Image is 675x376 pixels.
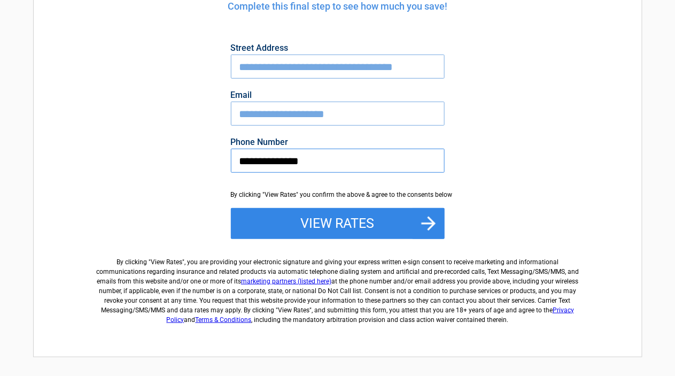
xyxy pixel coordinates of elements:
[231,138,445,147] label: Phone Number
[231,91,445,99] label: Email
[231,44,445,52] label: Street Address
[167,306,575,324] a: Privacy Policy
[231,190,445,199] div: By clicking "View Rates" you confirm the above & agree to the consents below
[92,249,583,325] label: By clicking " ", you are providing your electronic signature and giving your express written e-si...
[196,316,252,324] a: Terms & Conditions
[241,278,331,285] a: marketing partners (listed here)
[151,258,182,266] span: View Rates
[231,208,445,239] button: View Rates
